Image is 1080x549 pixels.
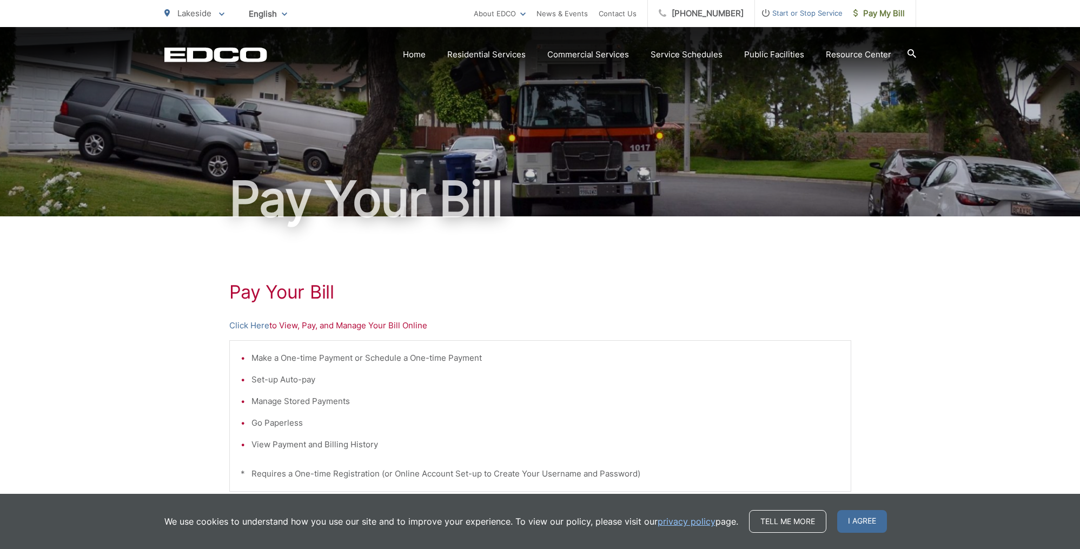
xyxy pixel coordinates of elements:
[164,515,738,528] p: We use cookies to understand how you use our site and to improve your experience. To view our pol...
[447,48,526,61] a: Residential Services
[474,7,526,20] a: About EDCO
[251,352,840,365] li: Make a One-time Payment or Schedule a One-time Payment
[547,48,629,61] a: Commercial Services
[536,7,588,20] a: News & Events
[229,281,851,303] h1: Pay Your Bill
[744,48,804,61] a: Public Facilities
[403,48,426,61] a: Home
[177,8,211,18] span: Lakeside
[826,48,891,61] a: Resource Center
[853,7,905,20] span: Pay My Bill
[229,319,851,332] p: to View, Pay, and Manage Your Bill Online
[837,510,887,533] span: I agree
[164,47,267,62] a: EDCD logo. Return to the homepage.
[749,510,826,533] a: Tell me more
[241,4,295,23] span: English
[599,7,637,20] a: Contact Us
[658,515,715,528] a: privacy policy
[251,395,840,408] li: Manage Stored Payments
[251,373,840,386] li: Set-up Auto-pay
[651,48,723,61] a: Service Schedules
[164,172,916,226] h1: Pay Your Bill
[251,416,840,429] li: Go Paperless
[229,319,269,332] a: Click Here
[251,438,840,451] li: View Payment and Billing History
[241,467,840,480] p: * Requires a One-time Registration (or Online Account Set-up to Create Your Username and Password)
